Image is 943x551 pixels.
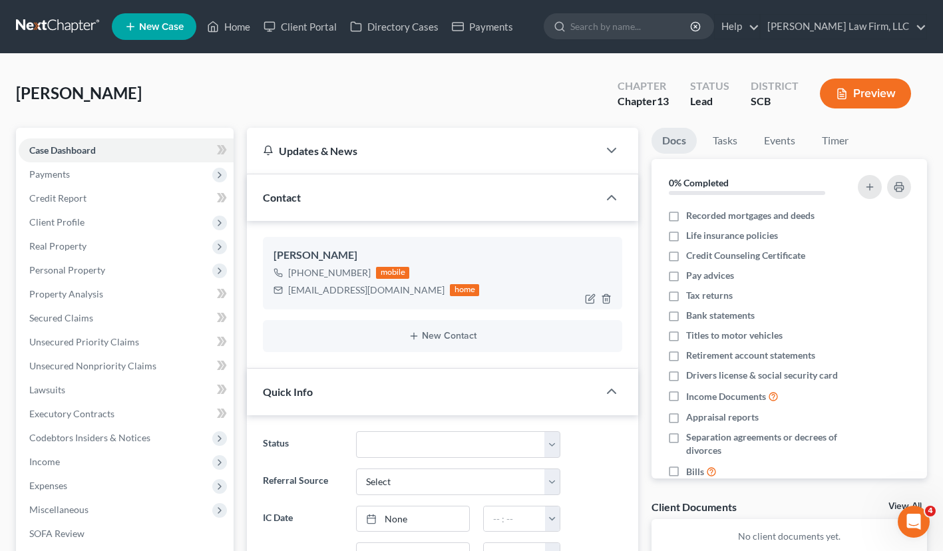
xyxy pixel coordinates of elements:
[19,354,234,378] a: Unsecured Nonpriority Claims
[263,191,301,204] span: Contact
[686,269,734,282] span: Pay advices
[898,506,930,538] iframe: Intercom live chat
[16,83,142,102] span: [PERSON_NAME]
[29,216,85,228] span: Client Profile
[686,289,733,302] span: Tax returns
[686,249,805,262] span: Credit Counseling Certificate
[19,282,234,306] a: Property Analysis
[686,209,815,222] span: Recorded mortgages and deeds
[686,369,838,382] span: Drivers license & social security card
[19,402,234,426] a: Executory Contracts
[686,309,755,322] span: Bank statements
[29,360,156,371] span: Unsecured Nonpriority Claims
[257,15,343,39] a: Client Portal
[29,264,105,275] span: Personal Property
[29,240,87,252] span: Real Property
[657,94,669,107] span: 13
[29,408,114,419] span: Executory Contracts
[445,15,520,39] a: Payments
[288,283,445,297] div: [EMAIL_ADDRESS][DOMAIN_NAME]
[690,79,729,94] div: Status
[29,504,89,515] span: Miscellaneous
[618,79,669,94] div: Chapter
[686,229,778,242] span: Life insurance policies
[343,15,445,39] a: Directory Cases
[652,500,737,514] div: Client Documents
[686,349,815,362] span: Retirement account statements
[19,522,234,546] a: SOFA Review
[274,248,612,264] div: [PERSON_NAME]
[274,331,612,341] button: New Contact
[702,128,748,154] a: Tasks
[761,15,926,39] a: [PERSON_NAME] Law Firm, LLC
[450,284,479,296] div: home
[686,431,847,457] span: Separation agreements or decrees of divorces
[29,336,139,347] span: Unsecured Priority Claims
[19,306,234,330] a: Secured Claims
[29,288,103,299] span: Property Analysis
[19,330,234,354] a: Unsecured Priority Claims
[29,312,93,323] span: Secured Claims
[753,128,806,154] a: Events
[29,528,85,539] span: SOFA Review
[690,94,729,109] div: Lead
[618,94,669,109] div: Chapter
[686,465,704,478] span: Bills
[376,267,409,279] div: mobile
[715,15,759,39] a: Help
[484,506,546,532] input: -- : --
[686,411,759,424] span: Appraisal reports
[751,79,799,94] div: District
[19,138,234,162] a: Case Dashboard
[686,329,783,342] span: Titles to motor vehicles
[29,480,67,491] span: Expenses
[256,506,349,532] label: IC Date
[751,94,799,109] div: SCB
[263,385,313,398] span: Quick Info
[263,144,582,158] div: Updates & News
[820,79,911,108] button: Preview
[256,431,349,458] label: Status
[29,144,96,156] span: Case Dashboard
[29,192,87,204] span: Credit Report
[888,502,922,511] a: View All
[29,168,70,180] span: Payments
[29,384,65,395] span: Lawsuits
[686,390,766,403] span: Income Documents
[669,177,729,188] strong: 0% Completed
[811,128,859,154] a: Timer
[19,186,234,210] a: Credit Report
[19,378,234,402] a: Lawsuits
[570,14,692,39] input: Search by name...
[652,128,697,154] a: Docs
[29,456,60,467] span: Income
[139,22,184,32] span: New Case
[288,266,371,279] div: [PHONE_NUMBER]
[357,506,469,532] a: None
[925,506,936,516] span: 4
[662,530,916,543] p: No client documents yet.
[256,468,349,495] label: Referral Source
[200,15,257,39] a: Home
[29,432,150,443] span: Codebtors Insiders & Notices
